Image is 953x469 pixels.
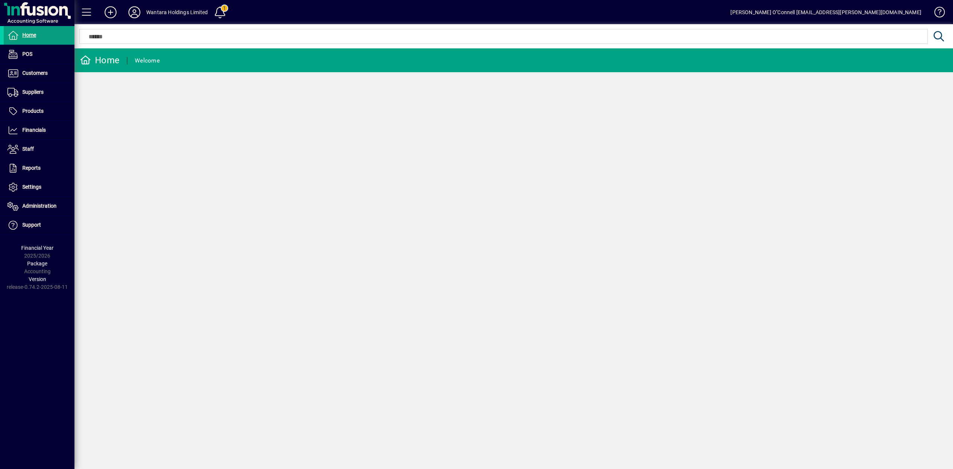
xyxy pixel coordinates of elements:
[4,216,74,234] a: Support
[27,261,47,267] span: Package
[4,83,74,102] a: Suppliers
[4,45,74,64] a: POS
[22,127,46,133] span: Financials
[22,222,41,228] span: Support
[730,6,921,18] div: [PERSON_NAME] O''Connell [EMAIL_ADDRESS][PERSON_NAME][DOMAIN_NAME]
[29,276,46,282] span: Version
[22,89,44,95] span: Suppliers
[22,70,48,76] span: Customers
[4,64,74,83] a: Customers
[4,121,74,140] a: Financials
[22,165,41,171] span: Reports
[4,178,74,197] a: Settings
[99,6,122,19] button: Add
[22,203,57,209] span: Administration
[122,6,146,19] button: Profile
[146,6,208,18] div: Wantara Holdings Limited
[4,197,74,216] a: Administration
[929,1,944,26] a: Knowledge Base
[4,140,74,159] a: Staff
[80,54,119,66] div: Home
[22,108,44,114] span: Products
[22,146,34,152] span: Staff
[4,102,74,121] a: Products
[22,51,32,57] span: POS
[22,184,41,190] span: Settings
[21,245,54,251] span: Financial Year
[135,55,160,67] div: Welcome
[4,159,74,178] a: Reports
[22,32,36,38] span: Home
